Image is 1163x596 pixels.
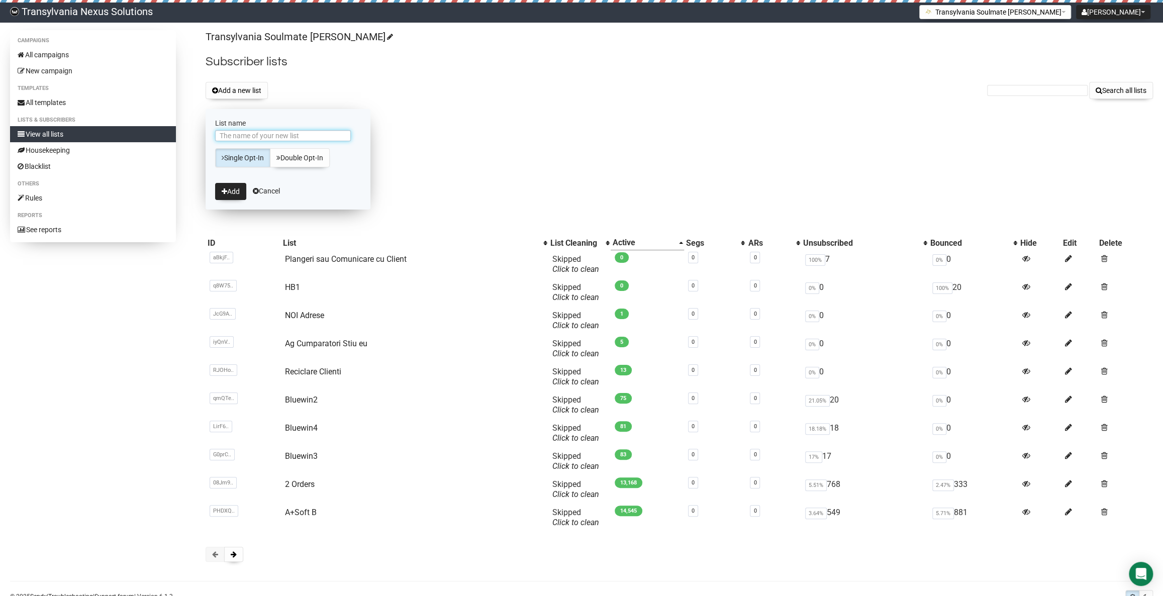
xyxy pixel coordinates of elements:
a: 0 [753,395,756,402]
span: 0% [932,367,946,378]
a: 0 [692,395,695,402]
td: 20 [928,278,1018,307]
th: Segs: No sort applied, activate to apply an ascending sort [684,236,746,250]
td: 7 [801,250,928,278]
span: 0% [932,339,946,350]
a: 0 [753,254,756,261]
td: 0 [801,335,928,363]
img: 1.png [925,8,933,16]
th: List: No sort applied, activate to apply an ascending sort [281,236,548,250]
a: Click to clean [552,518,599,527]
a: NOI Adrese [285,311,324,320]
th: List Cleaning: No sort applied, activate to apply an ascending sort [548,236,611,250]
td: 0 [928,447,1018,475]
a: 0 [753,423,756,430]
a: Click to clean [552,461,599,471]
td: 0 [801,307,928,335]
a: Click to clean [552,377,599,386]
div: List [283,238,538,248]
span: 0 [615,252,629,263]
td: 0 [928,335,1018,363]
a: Click to clean [552,264,599,274]
a: View all lists [10,126,176,142]
a: All campaigns [10,47,176,63]
div: ARs [748,238,791,248]
span: 21.05% [805,395,830,407]
td: 333 [928,475,1018,504]
span: 08Jm9.. [210,477,237,488]
span: 14,545 [615,506,642,516]
li: Templates [10,82,176,94]
th: Bounced: No sort applied, activate to apply an ascending sort [928,236,1018,250]
td: 549 [801,504,928,532]
span: Skipped [552,367,599,386]
div: Edit [1063,238,1095,248]
span: Skipped [552,282,599,302]
span: qmQTe.. [210,392,238,404]
a: 0 [753,508,756,514]
button: Add a new list [206,82,268,99]
a: Single Opt-In [215,148,270,167]
span: JcG9A.. [210,308,236,320]
a: 0 [692,508,695,514]
a: Cancel [253,187,280,195]
span: Skipped [552,451,599,471]
a: HB1 [285,282,300,292]
td: 0 [928,307,1018,335]
a: 0 [753,479,756,486]
a: Transylvania Soulmate [PERSON_NAME] [206,31,392,43]
span: 5.71% [932,508,954,519]
th: ID: No sort applied, sorting is disabled [206,236,281,250]
button: [PERSON_NAME] [1076,5,1150,19]
a: 0 [692,479,695,486]
span: 18.18% [805,423,830,435]
a: Click to clean [552,489,599,499]
span: q8W75.. [210,280,237,291]
th: Unsubscribed: No sort applied, activate to apply an ascending sort [801,236,928,250]
td: 18 [801,419,928,447]
a: 0 [753,451,756,458]
a: See reports [10,222,176,238]
a: Click to clean [552,405,599,415]
a: Click to clean [552,292,599,302]
li: Reports [10,210,176,222]
a: Bluewin3 [285,451,318,461]
a: Click to clean [552,349,599,358]
th: Edit: No sort applied, sorting is disabled [1061,236,1097,250]
td: 0 [928,250,1018,278]
span: Skipped [552,508,599,527]
a: 0 [692,367,695,373]
span: 100% [932,282,952,294]
span: 13 [615,365,632,375]
button: Add [215,183,246,200]
a: 0 [753,311,756,317]
div: List Cleaning [550,238,601,248]
div: Unsubscribed [803,238,918,248]
a: Double Opt-In [270,148,330,167]
span: 3.64% [805,508,827,519]
span: 0% [805,282,819,294]
a: 0 [753,339,756,345]
span: 0% [932,451,946,463]
a: New campaign [10,63,176,79]
span: 0% [805,339,819,350]
td: 0 [928,419,1018,447]
span: RJOHo.. [210,364,237,376]
span: 2.47% [932,479,954,491]
a: 0 [753,282,756,289]
button: Transylvania Soulmate [PERSON_NAME] [919,5,1071,19]
div: ID [208,238,279,248]
a: 0 [692,451,695,458]
span: Skipped [552,254,599,274]
td: 768 [801,475,928,504]
span: LirF6.. [210,421,232,432]
a: Rules [10,190,176,206]
li: Others [10,178,176,190]
a: Reciclare Clienti [285,367,341,376]
th: Delete: No sort applied, sorting is disabled [1097,236,1153,250]
td: 0 [928,363,1018,391]
a: Bluewin2 [285,395,318,405]
span: 100% [805,254,825,266]
a: 2 Orders [285,479,315,489]
span: Skipped [552,339,599,358]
